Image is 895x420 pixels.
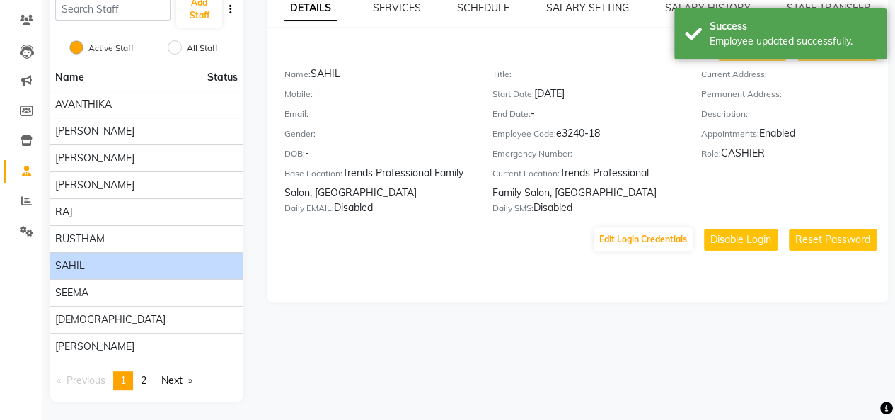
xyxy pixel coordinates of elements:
nav: Pagination [50,371,243,390]
a: Next [154,371,200,390]
button: Reset Password [789,229,877,251]
div: Disabled [492,200,679,220]
label: Employee Code: [492,127,556,140]
span: Status [207,70,238,85]
label: Active Staff [88,42,134,55]
label: Gender: [284,127,316,140]
div: Trends Professional Family Salon, [GEOGRAPHIC_DATA] [284,166,471,200]
label: DOB: [284,147,305,160]
label: Permanent Address: [701,88,782,101]
div: Enabled [701,126,888,146]
span: Name [55,71,84,84]
label: Start Date: [492,88,534,101]
div: - [284,146,471,166]
div: - [492,106,679,126]
a: SALARY HISTORY [665,1,751,14]
a: SCHEDULE [457,1,509,14]
div: Trends Professional Family Salon, [GEOGRAPHIC_DATA] [492,166,679,200]
button: Edit Login Credentials [594,227,693,251]
div: Employee updated successfully. [710,34,876,49]
span: AVANTHIKA [55,97,112,112]
span: 2 [141,374,146,387]
label: All Staff [187,42,218,55]
a: STAFF TRANSFER [787,1,871,14]
div: CASHIER [701,146,888,166]
span: [DEMOGRAPHIC_DATA] [55,312,166,327]
div: e3240-18 [492,126,679,146]
div: Success [710,19,876,34]
span: SEEMA [55,285,88,300]
span: 1 [120,374,126,387]
label: Emergency Number: [492,147,572,160]
span: RAJ [55,205,73,220]
span: RUSTHAM [55,232,105,246]
label: Daily SMS: [492,202,533,215]
label: Title: [492,68,512,81]
div: [DATE] [492,86,679,106]
label: Base Location: [284,167,342,180]
label: Email: [284,108,308,120]
span: Previous [67,374,105,387]
span: [PERSON_NAME] [55,339,134,354]
label: End Date: [492,108,531,120]
label: Mobile: [284,88,313,101]
div: Disabled [284,200,471,220]
label: Role: [701,147,721,160]
label: Description: [701,108,748,120]
label: Current Address: [701,68,767,81]
span: [PERSON_NAME] [55,124,134,139]
label: Daily EMAIL: [284,202,334,215]
label: Appointments: [701,127,759,140]
span: SAHIL [55,259,85,273]
label: Name: [284,68,311,81]
span: [PERSON_NAME] [55,151,134,166]
button: Disable Login [704,229,778,251]
div: SAHIL [284,67,471,86]
a: SALARY SETTING [546,1,629,14]
label: Current Location: [492,167,560,180]
span: [PERSON_NAME] [55,178,134,193]
a: SERVICES [373,1,421,14]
